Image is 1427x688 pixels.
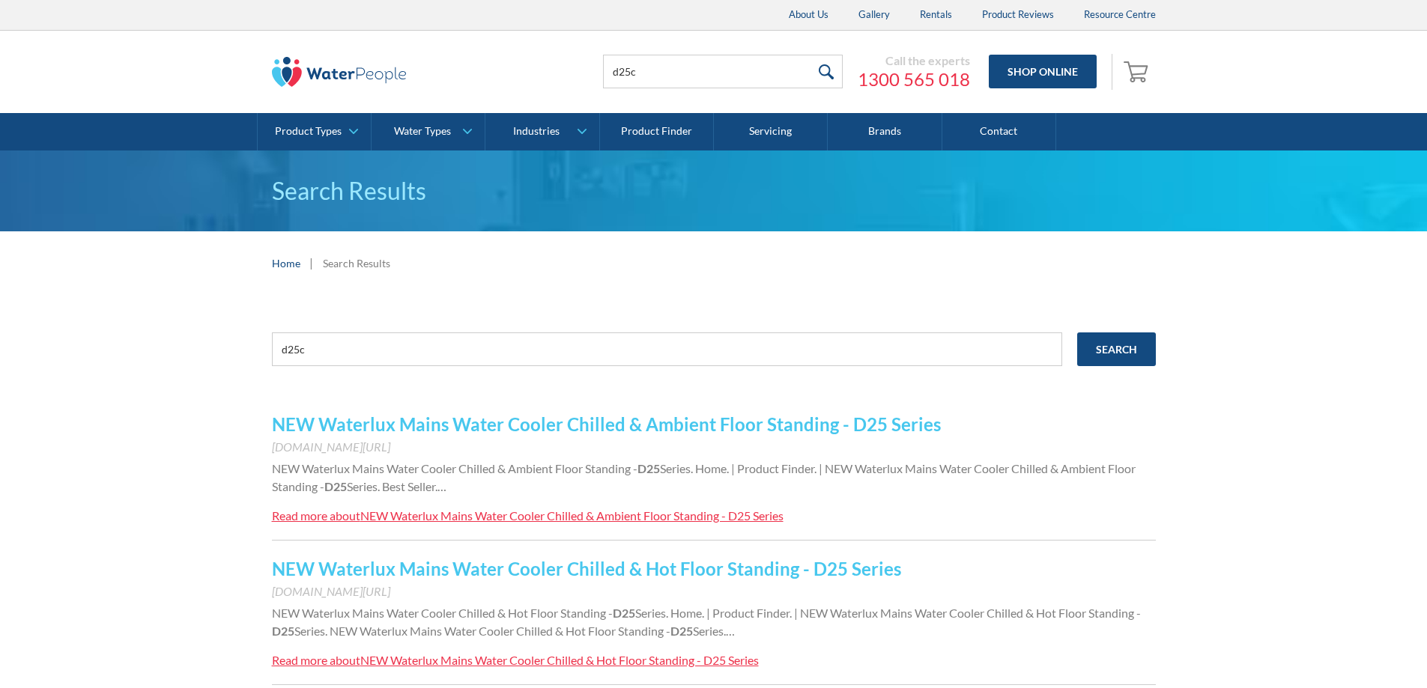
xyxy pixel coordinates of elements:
[989,55,1097,88] a: Shop Online
[272,461,637,475] span: NEW Waterlux Mains Water Cooler Chilled & Ambient Floor Standing -
[360,653,759,667] div: NEW Waterlux Mains Water Cooler Chilled & Hot Floor Standing - D25 Series
[272,507,784,525] a: Read more aboutNEW Waterlux Mains Water Cooler Chilled & Ambient Floor Standing - D25 Series
[272,606,613,620] span: NEW Waterlux Mains Water Cooler Chilled & Hot Floor Standing -
[272,438,1156,456] div: [DOMAIN_NAME][URL]
[272,508,360,523] div: Read more about
[272,582,1156,600] div: [DOMAIN_NAME][URL]
[272,413,941,435] a: NEW Waterlux Mains Water Cooler Chilled & Ambient Floor Standing - D25 Series
[828,113,942,150] a: Brands
[294,624,670,638] span: Series. NEW Waterlux Mains Water Cooler Chilled & Hot Floor Standing -
[272,255,300,271] a: Home
[360,508,784,523] div: NEW Waterlux Mains Water Cooler Chilled & Ambient Floor Standing - D25 Series
[726,624,735,638] span: …
[308,254,315,272] div: |
[670,624,693,638] strong: D25
[603,55,843,88] input: Search products
[437,479,446,493] span: …
[635,606,1141,620] span: Series. Home. | Product Finder. | NEW Waterlux Mains Water Cooler Chilled & Hot Floor Standing -
[272,461,1136,493] span: Series. Home. | Product Finder. | NEW Waterlux Mains Water Cooler Chilled & Ambient Floor Standing -
[372,113,485,150] a: Water Types
[1172,470,1427,632] iframe: podium webchat widget prompt
[258,113,371,150] a: Product Types
[600,113,714,150] a: Product Finder
[613,606,635,620] strong: D25
[1120,54,1156,90] a: Open empty cart
[272,653,360,667] div: Read more about
[323,255,390,271] div: Search Results
[637,461,660,475] strong: D25
[394,125,451,138] div: Water Types
[272,332,1062,366] input: e.g. chilled water cooler
[485,113,599,150] a: Industries
[513,125,560,138] div: Industries
[858,53,970,68] div: Call the experts
[347,479,437,493] span: Series. Best Seller.
[858,68,970,91] a: 1300 565 018
[1077,332,1156,366] input: Search
[272,558,901,579] a: NEW Waterlux Mains Water Cooler Chilled & Hot Floor Standing - D25 Series
[714,113,828,150] a: Servicing
[272,173,1156,209] h1: Search Results
[272,624,294,638] strong: D25
[324,479,347,493] strong: D25
[1277,613,1427,688] iframe: podium webchat widget bubble
[275,125,342,138] div: Product Types
[272,57,407,87] img: The Water People
[272,651,759,669] a: Read more aboutNEW Waterlux Mains Water Cooler Chilled & Hot Floor Standing - D25 Series
[942,113,1056,150] a: Contact
[1124,59,1152,83] img: shopping cart
[693,624,726,638] span: Series.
